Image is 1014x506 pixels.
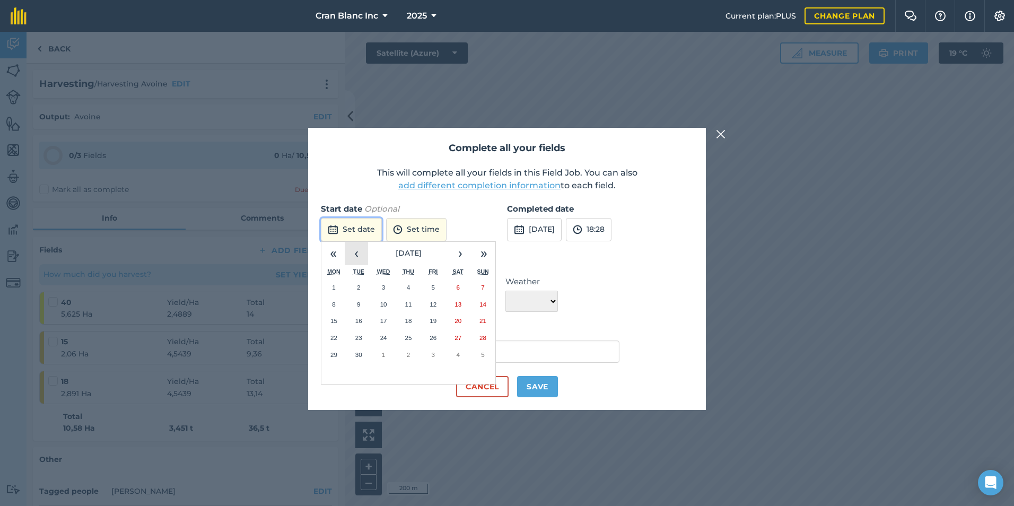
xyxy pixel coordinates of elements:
abbr: Monday [327,268,340,275]
h2: Complete all your fields [321,141,693,156]
label: Weather [505,275,558,288]
abbr: September 24, 2025 [380,334,387,341]
abbr: Saturday [453,268,464,275]
span: 2025 [407,10,427,22]
abbr: September 25, 2025 [405,334,412,341]
abbr: Friday [429,268,438,275]
abbr: September 15, 2025 [330,317,337,324]
abbr: September 3, 2025 [382,284,385,291]
button: September 16, 2025 [346,312,371,329]
h3: Weather [321,254,693,267]
abbr: Wednesday [377,268,390,275]
img: svg+xml;base64,PD94bWwgdmVyc2lvbj0iMS4wIiBlbmNvZGluZz0idXRmLTgiPz4KPCEtLSBHZW5lcmF0b3I6IEFkb2JlIE... [328,223,338,236]
abbr: September 7, 2025 [481,284,484,291]
button: September 30, 2025 [346,346,371,363]
img: svg+xml;base64,PD94bWwgdmVyc2lvbj0iMS4wIiBlbmNvZGluZz0idXRmLTgiPz4KPCEtLSBHZW5lcmF0b3I6IEFkb2JlIE... [393,223,403,236]
strong: Completed date [507,204,574,214]
span: Cran Blanc Inc [316,10,378,22]
button: Cancel [456,376,509,397]
button: October 5, 2025 [470,346,495,363]
img: svg+xml;base64,PHN2ZyB4bWxucz0iaHR0cDovL3d3dy53My5vcmcvMjAwMC9zdmciIHdpZHRoPSIxNyIgaGVpZ2h0PSIxNy... [965,10,975,22]
img: svg+xml;base64,PD94bWwgdmVyc2lvbj0iMS4wIiBlbmNvZGluZz0idXRmLTgiPz4KPCEtLSBHZW5lcmF0b3I6IEFkb2JlIE... [573,223,582,236]
img: A cog icon [993,11,1006,21]
button: September 4, 2025 [396,279,421,296]
abbr: September 8, 2025 [332,301,335,308]
abbr: September 1, 2025 [332,284,335,291]
img: svg+xml;base64,PD94bWwgdmVyc2lvbj0iMS4wIiBlbmNvZGluZz0idXRmLTgiPz4KPCEtLSBHZW5lcmF0b3I6IEFkb2JlIE... [514,223,525,236]
em: Optional [364,204,399,214]
button: › [449,242,472,265]
abbr: September 29, 2025 [330,351,337,358]
button: September 25, 2025 [396,329,421,346]
button: September 5, 2025 [421,279,445,296]
abbr: Sunday [477,268,488,275]
abbr: Thursday [403,268,414,275]
button: September 26, 2025 [421,329,445,346]
button: Set time [386,218,447,241]
strong: Start date [321,204,362,214]
button: September 21, 2025 [470,312,495,329]
abbr: September 23, 2025 [355,334,362,341]
abbr: September 19, 2025 [430,317,436,324]
span: Current plan : PLUS [725,10,796,22]
img: Two speech bubbles overlapping with the left bubble in the forefront [904,11,917,21]
abbr: October 2, 2025 [407,351,410,358]
p: This will complete all your fields in this Field Job. You can also to each field. [321,167,693,192]
button: add different completion information [398,179,561,192]
button: October 3, 2025 [421,346,445,363]
button: September 2, 2025 [346,279,371,296]
button: September 22, 2025 [321,329,346,346]
button: September 18, 2025 [396,312,421,329]
abbr: September 11, 2025 [405,301,412,308]
abbr: October 1, 2025 [382,351,385,358]
button: October 1, 2025 [371,346,396,363]
abbr: September 16, 2025 [355,317,362,324]
button: October 4, 2025 [445,346,470,363]
abbr: September 20, 2025 [454,317,461,324]
abbr: September 12, 2025 [430,301,436,308]
button: October 2, 2025 [396,346,421,363]
img: fieldmargin Logo [11,7,27,24]
button: September 24, 2025 [371,329,396,346]
button: September 20, 2025 [445,312,470,329]
button: September 27, 2025 [445,329,470,346]
button: [DATE] [507,218,562,241]
button: « [321,242,345,265]
abbr: October 3, 2025 [432,351,435,358]
abbr: September 30, 2025 [355,351,362,358]
button: September 29, 2025 [321,346,346,363]
abbr: September 9, 2025 [357,301,360,308]
button: ‹ [345,242,368,265]
abbr: Tuesday [353,268,364,275]
button: September 19, 2025 [421,312,445,329]
abbr: October 4, 2025 [456,351,459,358]
button: [DATE] [368,242,449,265]
abbr: September 18, 2025 [405,317,412,324]
abbr: September 22, 2025 [330,334,337,341]
abbr: September 17, 2025 [380,317,387,324]
abbr: September 5, 2025 [432,284,435,291]
button: » [472,242,495,265]
a: Change plan [805,7,885,24]
button: September 15, 2025 [321,312,346,329]
button: September 14, 2025 [470,296,495,313]
button: September 28, 2025 [470,329,495,346]
abbr: September 13, 2025 [454,301,461,308]
button: September 3, 2025 [371,279,396,296]
button: September 17, 2025 [371,312,396,329]
abbr: October 5, 2025 [481,351,484,358]
img: svg+xml;base64,PHN2ZyB4bWxucz0iaHR0cDovL3d3dy53My5vcmcvMjAwMC9zdmciIHdpZHRoPSIyMiIgaGVpZ2h0PSIzMC... [716,128,725,141]
button: Save [517,376,558,397]
button: September 11, 2025 [396,296,421,313]
abbr: September 27, 2025 [454,334,461,341]
button: Set date [321,218,382,241]
button: September 10, 2025 [371,296,396,313]
img: A question mark icon [934,11,947,21]
button: September 8, 2025 [321,296,346,313]
abbr: September 28, 2025 [479,334,486,341]
abbr: September 26, 2025 [430,334,436,341]
button: September 23, 2025 [346,329,371,346]
abbr: September 21, 2025 [479,317,486,324]
button: September 12, 2025 [421,296,445,313]
abbr: September 6, 2025 [456,284,459,291]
